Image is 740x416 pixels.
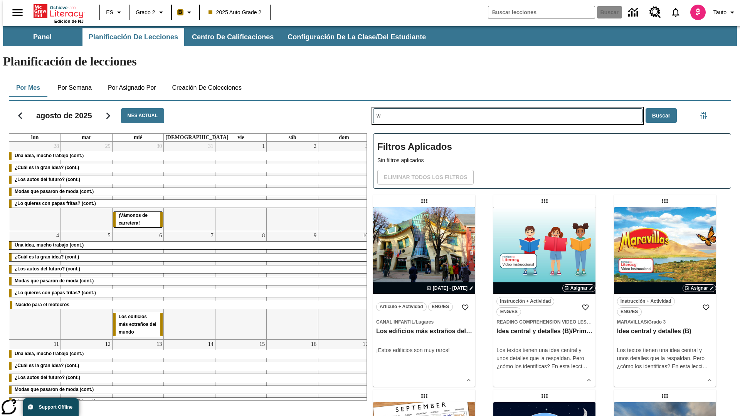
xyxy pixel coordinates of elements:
[136,8,155,17] span: Grado 2
[702,363,708,369] span: …
[267,231,318,340] td: 9 de agosto de 2025
[104,142,112,151] a: 29 de julio de 2025
[113,313,163,336] div: Los edificios más extraños del mundo
[701,363,702,369] span: i
[496,327,592,335] h3: Idea central y detalles (B)/Primaria
[686,2,710,22] button: Escoja un nuevo avatar
[9,350,370,358] div: Una idea, mucho trabajo (cont.)
[112,231,164,340] td: 6 de agosto de 2025
[209,231,215,240] a: 7 de agosto de 2025
[80,134,93,141] a: martes
[61,231,113,340] td: 5 de agosto de 2025
[9,142,61,231] td: 28 de julio de 2025
[9,289,370,297] div: ¿Lo quieres con papas fritas? (cont.)
[617,319,647,325] span: Maravillas
[51,79,98,97] button: Por semana
[10,106,30,126] button: Regresar
[496,346,592,371] div: Los textos tienen una idea central y unos detalles que la respaldan. Pero ¿cómo los identificas? ...
[3,26,737,46] div: Subbarra de navegación
[15,153,84,158] span: Una idea, mucho trabajo (cont.)
[209,8,262,17] span: 2025 Auto Grade 2
[34,3,84,19] a: Portada
[98,106,118,126] button: Seguir
[15,351,84,356] span: Una idea, mucho trabajo (cont.)
[9,374,370,382] div: ¿Los autos del futuro? (cont.)
[683,284,716,292] button: Asignar Elegir fechas
[647,319,648,325] span: /
[10,301,369,309] div: Nacido para el motocrós
[15,189,94,194] span: Modas que pasaron de moda (cont.)
[699,300,713,314] button: Añadir a mis Favoritas
[691,285,708,292] span: Asignar
[418,390,431,402] div: Lección arrastrable: ¿Qué día es hoy?
[9,79,47,97] button: Por mes
[9,188,370,196] div: Modas que pasaron de moda (cont.)
[463,374,474,386] button: Ver más
[583,374,595,386] button: Ver más
[500,297,551,305] span: Instrucción + Actividad
[538,195,551,207] div: Lección arrastrable: Idea central y detalles (B)/Primaria
[287,134,298,141] a: sábado
[104,340,112,349] a: 12 de agosto de 2025
[312,231,318,240] a: 9 de agosto de 2025
[361,231,370,240] a: 10 de agosto de 2025
[621,297,671,305] span: Instrucción + Actividad
[361,340,370,349] a: 17 de agosto de 2025
[119,314,156,335] span: Los edificios más extraños del mundo
[433,285,468,292] span: [DATE] - [DATE]
[309,340,318,349] a: 16 de agosto de 2025
[215,142,267,231] td: 1 de agosto de 2025
[500,308,518,316] span: ENG/ES
[376,318,472,326] span: Tema: Canal Infantil/Lugares
[52,142,61,151] a: 28 de julio de 2025
[261,142,266,151] a: 1 de agosto de 2025
[376,346,472,354] div: ¡Estos edificios son muy raros!
[617,297,675,306] button: Instrucción + Actividad
[617,318,713,326] span: Tema: Maravillas/Grado 3
[258,340,266,349] a: 15 de agosto de 2025
[710,5,740,19] button: Perfil/Configuración
[281,28,432,46] button: Configuración de la clase/del estudiante
[458,300,472,314] button: Añadir a mis Favoritas
[119,213,148,226] span: ¡Vámonos de carretera!
[15,254,79,260] span: ¿Cuál es la gran idea? (cont.)
[15,266,80,272] span: ¿Los autos del futuro? (cont.)
[133,5,169,19] button: Grado: Grado 2, Elige un grado
[9,362,370,370] div: ¿Cuál es la gran idea? (cont.)
[666,2,686,22] a: Notificaciones
[9,277,370,285] div: Modas que pasaron de moda (cont.)
[236,134,246,141] a: viernes
[207,340,215,349] a: 14 de agosto de 2025
[112,142,164,231] td: 30 de julio de 2025
[15,302,69,307] span: Nacido para el motocrós
[493,207,595,387] div: lesson details
[9,176,370,184] div: ¿Los autos del futuro? (cont.)
[496,318,592,326] span: Tema: Reading Comprehension Video Lessons/null
[9,231,61,340] td: 4 de agosto de 2025
[178,7,182,17] span: B
[158,231,163,240] a: 6 de agosto de 2025
[614,207,716,387] div: lesson details
[9,164,370,172] div: ¿Cuál es la gran idea? (cont.)
[376,302,427,311] button: Artículo + Actividad
[15,278,94,283] span: Modas que pasaron de moda (cont.)
[6,1,29,24] button: Abrir el menú lateral
[15,242,84,248] span: Una idea, mucho trabajo (cont.)
[617,307,642,316] button: ENG/ES
[570,285,588,292] span: Asignar
[538,390,551,402] div: Lección arrastrable: El sueño de los animales
[4,28,81,46] button: Panel
[581,363,582,369] span: i
[659,195,671,207] div: Lección arrastrable: Idea central y detalles (B)
[415,319,434,325] span: Lugares
[9,242,370,249] div: Una idea, mucho trabajo (cont.)
[713,8,727,17] span: Tauto
[106,231,112,240] a: 5 de agosto de 2025
[215,231,267,340] td: 8 de agosto de 2025
[617,346,713,371] div: Los textos tienen una idea central y unos detalles que la respaldan. Pero ¿cómo los identificas? ...
[337,134,350,141] a: domingo
[3,54,737,69] h1: Planificación de lecciones
[164,142,215,231] td: 31 de julio de 2025
[55,231,61,240] a: 4 de agosto de 2025
[617,327,713,335] h3: Idea central y detalles (B)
